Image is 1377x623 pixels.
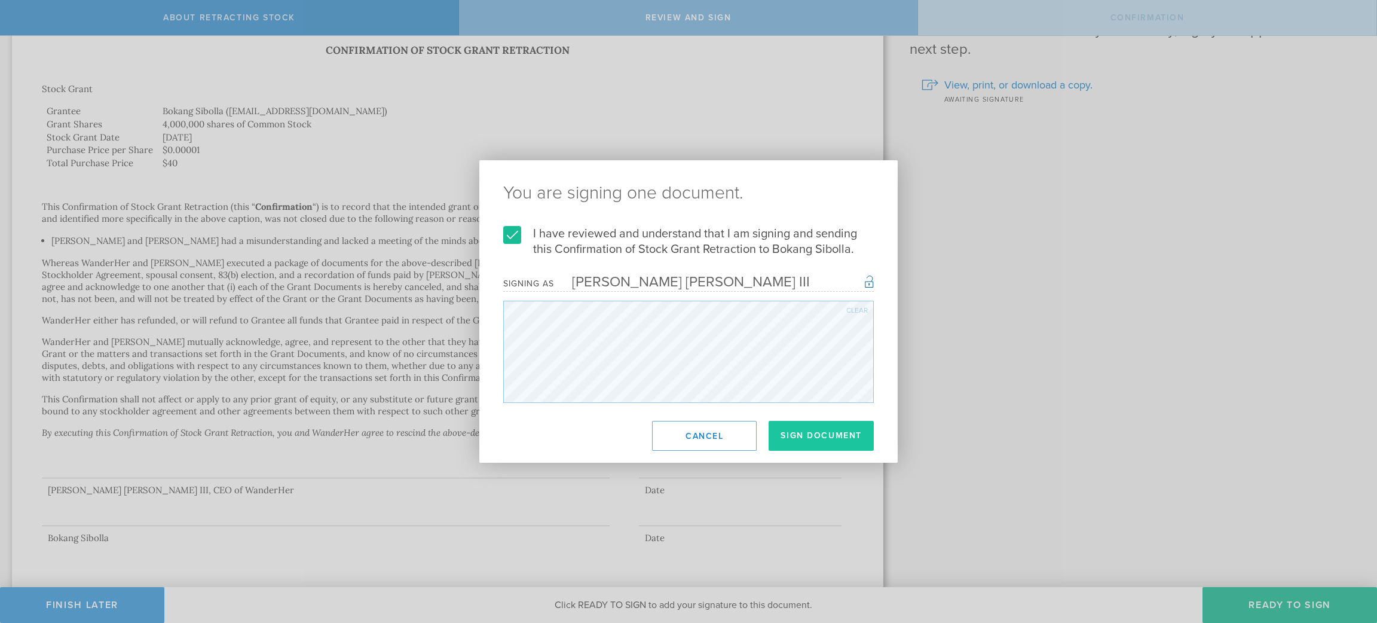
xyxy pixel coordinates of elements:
div: Signing as [503,279,554,289]
label: I have reviewed and understand that I am signing and sending this Confirmation of Stock Grant Ret... [503,226,874,257]
iframe: Chat Widget [1317,530,1377,587]
ng-pluralize: You are signing one document. [503,184,874,202]
div: [PERSON_NAME] [PERSON_NAME] III [554,273,810,291]
div: Widget de chat [1317,530,1377,587]
button: Sign Document [769,421,874,451]
button: Cancel [652,421,757,451]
